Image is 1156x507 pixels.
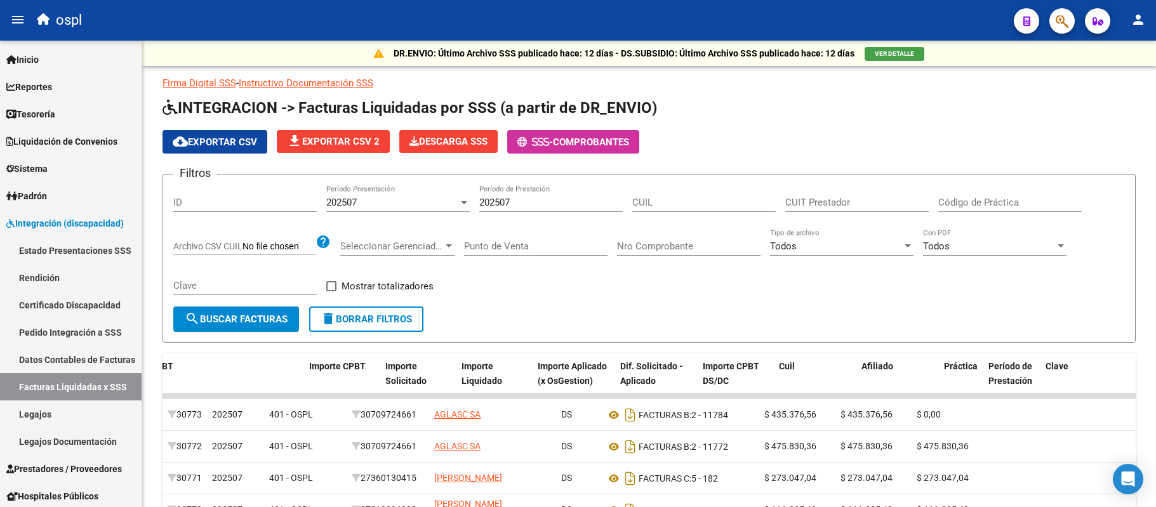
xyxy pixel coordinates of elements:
[639,473,691,484] span: FACTURAS C:
[385,361,427,386] span: Importe Solicitado
[269,409,313,419] span: 401 - OSPL
[173,136,257,148] span: Exportar CSV
[409,136,488,147] span: Descarga SSS
[6,462,122,476] span: Prestadores / Proveedores
[173,241,242,251] span: Archivo CSV CUIL
[1040,353,1136,409] datatable-header-cell: Clave
[6,189,47,203] span: Padrón
[269,441,313,451] span: 401 - OSPL
[326,197,357,208] span: 202507
[145,353,304,409] datatable-header-cell: CPBT
[340,240,443,252] span: Seleccionar Gerenciador
[352,407,424,422] div: 30709724661
[10,12,25,27] mat-icon: menu
[6,162,48,176] span: Sistema
[553,136,629,148] span: Comprobantes
[399,130,498,154] app-download-masive: Descarga masiva de comprobantes (adjuntos)
[185,311,200,326] mat-icon: search
[212,441,242,451] span: 202507
[770,240,797,252] span: Todos
[622,405,639,425] i: Descargar documento
[606,437,754,457] div: 2 - 11772
[242,241,316,253] input: Archivo CSV CUIL
[352,439,424,454] div: 30709724661
[764,473,816,483] span: $ 273.047,04
[840,409,893,419] span: $ 435.376,56
[944,361,978,371] span: Práctica
[56,6,82,34] span: ospl
[1113,464,1143,494] div: Open Intercom Messenger
[173,306,299,332] button: Buscar Facturas
[917,409,941,419] span: $ 0,00
[1131,12,1146,27] mat-icon: person
[309,306,423,332] button: Borrar Filtros
[774,353,856,409] datatable-header-cell: Cuil
[6,107,55,121] span: Tesorería
[185,313,288,325] span: Buscar Facturas
[561,441,572,451] span: DS
[462,361,502,386] span: Importe Liquidado
[615,353,698,409] datatable-header-cell: Dif. Solicitado - Aplicado
[622,468,639,489] i: Descargar documento
[163,130,267,154] button: Exportar CSV
[6,53,39,67] span: Inicio
[212,473,242,483] span: 202507
[212,409,242,419] span: 202507
[163,76,1136,90] p: -
[168,439,202,454] div: 30772
[342,279,434,294] span: Mostrar totalizadores
[316,234,331,249] mat-icon: help
[287,133,302,148] mat-icon: file_download
[304,353,380,409] datatable-header-cell: Importe CPBT
[917,441,969,451] span: $ 475.830,36
[939,353,983,409] datatable-header-cell: Práctica
[321,313,412,325] span: Borrar Filtros
[434,473,502,483] span: [PERSON_NAME]
[168,471,202,485] div: 30771
[287,136,380,147] span: Exportar CSV 2
[856,353,939,409] datatable-header-cell: Afiliado
[173,134,188,149] mat-icon: cloud_download
[434,441,481,451] span: AGLASC SA
[269,473,313,483] span: 401 - OSPL
[538,361,607,386] span: Importe Aplicado (x OsGestion)
[779,361,795,371] span: Cuil
[173,164,217,182] h3: Filtros
[639,410,691,420] span: FACTURAS B:
[394,46,854,60] p: DR.ENVIO: Último Archivo SSS publicado hace: 12 días - DS.SUBSIDIO: Último Archivo SSS publicado ...
[507,130,639,154] button: -Comprobantes
[1046,361,1068,371] span: Clave
[163,77,236,89] a: Firma Digital SSS
[517,136,553,148] span: -
[606,468,754,489] div: 5 - 182
[6,216,124,230] span: Integración (discapacidad)
[277,130,390,153] button: Exportar CSV 2
[622,437,639,457] i: Descargar documento
[168,407,202,422] div: 30773
[6,489,98,503] span: Hospitales Públicos
[309,361,366,371] span: Importe CPBT
[606,405,754,425] div: 2 - 11784
[861,361,893,371] span: Afiliado
[561,473,572,483] span: DS
[840,473,893,483] span: $ 273.047,04
[6,135,117,148] span: Liquidación de Convenios
[380,353,456,409] datatable-header-cell: Importe Solicitado
[399,130,498,153] button: Descarga SSS
[983,353,1040,409] datatable-header-cell: Período de Prestación
[865,47,924,61] button: VER DETALLE
[698,353,774,409] datatable-header-cell: Importe CPBT DS/DC
[639,442,691,452] span: FACTURAS B:
[917,473,969,483] span: $ 273.047,04
[533,353,615,409] datatable-header-cell: Importe Aplicado (x OsGestion)
[150,361,173,371] span: CPBT
[703,361,759,386] span: Importe CPBT DS/DC
[764,441,816,451] span: $ 475.830,36
[764,409,816,419] span: $ 435.376,56
[6,80,52,94] span: Reportes
[923,240,950,252] span: Todos
[620,361,683,386] span: Dif. Solicitado - Aplicado
[561,409,572,419] span: DS
[434,409,481,419] span: AGLASC SA
[456,353,533,409] datatable-header-cell: Importe Liquidado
